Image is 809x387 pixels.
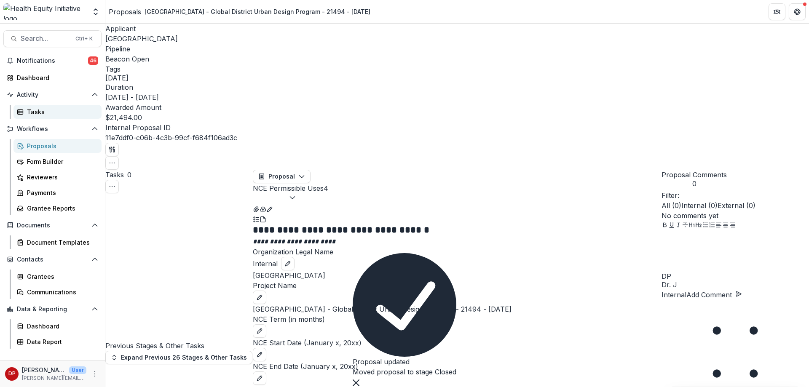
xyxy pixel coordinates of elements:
a: Proposals [109,7,141,17]
p: Applicant [105,24,809,34]
p: [GEOGRAPHIC_DATA] - Global District Urban Design Program - 21494 - [DATE] [253,304,662,314]
p: 11e7ddf0-c06b-4c3b-99cf-f684f106ad3c [105,133,237,143]
button: Italicize [675,221,682,231]
button: Expand Previous 26 Stages & Other Tasks [105,351,252,364]
button: Toggle View Cancelled Tasks [105,180,119,193]
a: Reviewers [13,170,102,184]
button: Open Data & Reporting [3,302,102,316]
button: edit [253,291,266,304]
button: Edit as form [266,203,273,214]
div: Reviewers [27,173,95,181]
button: edit [253,348,266,361]
div: Dr. Janel Pasley [8,371,16,376]
div: Document Templates [27,238,95,247]
div: Tasks [27,107,95,116]
div: Proposals [27,141,95,150]
p: Internal Proposal ID [105,123,809,133]
a: Proposals [13,139,102,153]
span: 46 [88,56,98,65]
button: Proposal Comments [662,170,727,188]
button: Internal [662,290,686,300]
span: [DATE] [105,74,129,82]
p: Awarded Amount [105,102,809,112]
div: Ctrl + K [74,34,94,43]
a: Dashboard [3,71,102,85]
p: $21,494.00 [105,112,142,123]
nav: breadcrumb [109,5,374,18]
a: Payments [13,186,102,200]
p: Tags [105,64,809,74]
a: Communications [13,285,102,299]
button: edit [253,324,266,338]
a: Grantee Reports [13,201,102,215]
button: Ordered List [709,221,715,231]
button: Strike [682,221,688,231]
button: Heading 2 [695,221,702,231]
button: Open Documents [3,219,102,232]
button: Notifications46 [3,54,102,67]
img: Health Equity Initiative logo [3,3,86,20]
button: Bullet List [702,221,709,231]
button: Heading 1 [688,221,695,231]
button: Open Activity [3,88,102,101]
div: Dashboard [17,73,95,82]
div: Form Builder [27,157,95,166]
span: 0 [662,180,727,188]
p: [PERSON_NAME] [22,366,66,374]
span: Internal [253,259,278,269]
a: [GEOGRAPHIC_DATA] [105,35,178,43]
span: Workflows [17,125,88,133]
div: Payments [27,188,95,197]
a: Document Templates [13,235,102,249]
span: 0 [127,171,131,179]
button: Align Center [722,221,729,231]
div: Grantee Reports [27,204,95,213]
button: edit [253,371,266,385]
span: Search... [21,35,70,43]
p: Filter: [662,190,809,200]
p: [DATE] - [DATE] [105,92,159,102]
div: Data Report [27,337,95,346]
span: Internal ( 0 ) [681,201,718,210]
div: [GEOGRAPHIC_DATA] - Global District Urban Design Program - 21494 - [DATE] [145,7,370,16]
button: Partners [769,3,785,20]
button: Add Comment [686,290,742,300]
button: Plaintext view [253,214,260,224]
button: edit [281,257,295,270]
button: Proposal [253,170,311,183]
p: Beacon Open [105,54,149,64]
button: Align Right [729,221,736,231]
div: Dr. Janel Pasley [662,273,809,280]
h3: Tasks [105,170,124,180]
button: Bold [662,221,668,231]
p: User [69,366,86,374]
button: NCE Permissible Uses4 [253,183,328,203]
p: NCE Term (in months) [253,314,662,324]
p: NCE End Date (January x, 20xx) [253,361,662,371]
button: Open entity switcher [90,3,102,20]
p: Duration [105,82,809,92]
span: All ( 0 ) [662,201,681,210]
span: Notifications [17,57,88,64]
button: Search... [3,30,102,47]
p: Dr. J [662,280,809,290]
span: Activity [17,91,88,99]
p: [PERSON_NAME][EMAIL_ADDRESS][PERSON_NAME][DATE][DOMAIN_NAME] [22,374,86,382]
div: Dashboard [27,322,95,331]
div: Communications [27,288,95,296]
span: Documents [17,222,88,229]
a: Dashboard [13,319,102,333]
a: Data Report [13,335,102,349]
h4: Previous Stages & Other Tasks [105,341,253,351]
a: Tasks [13,105,102,119]
button: View Attached Files [253,203,260,214]
button: Underline [668,221,675,231]
p: Organization Legal Name [253,247,662,257]
span: External ( 0 ) [718,201,755,210]
span: Data & Reporting [17,306,88,313]
a: Form Builder [13,155,102,168]
p: Project Name [253,280,662,291]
